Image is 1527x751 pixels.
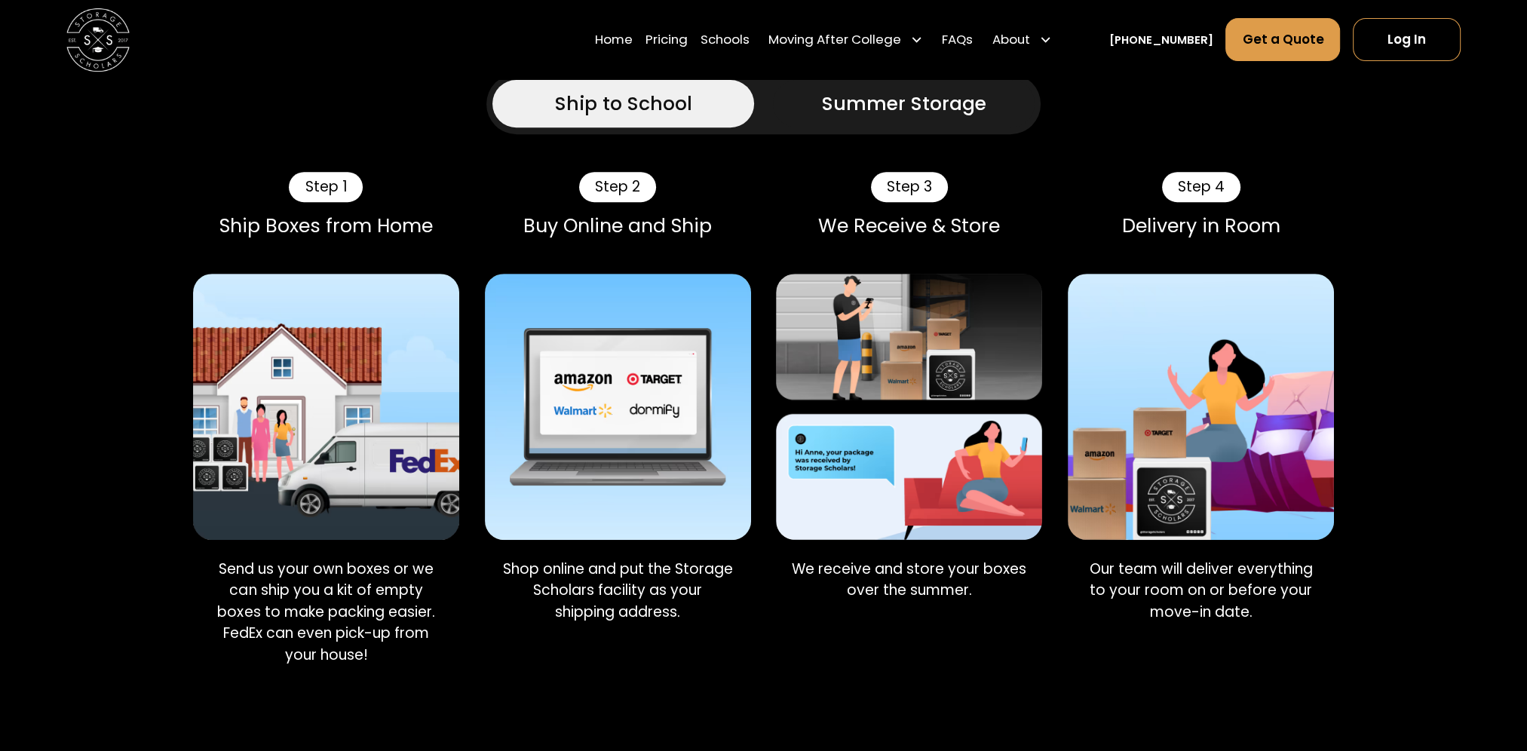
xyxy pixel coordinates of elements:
a: Home [595,17,633,62]
div: Summer Storage [821,90,986,118]
div: Delivery in Room [1068,215,1334,238]
a: FAQs [942,17,973,62]
div: Buy Online and Ship [485,215,751,238]
a: Pricing [645,17,688,62]
a: Log In [1353,18,1461,61]
p: Send us your own boxes or we can ship you a kit of empty boxes to make packing easier. FedEx can ... [206,559,446,666]
a: Get a Quote [1225,18,1340,61]
div: Ship to School [555,90,692,118]
div: Step 4 [1162,172,1240,202]
div: Moving After College [762,17,929,62]
div: We Receive & Store [776,215,1042,238]
a: Schools [700,17,749,62]
p: Shop online and put the Storage Scholars facility as your shipping address. [497,559,737,623]
div: Step 1 [289,172,363,202]
img: Storage Scholars main logo [66,8,130,72]
div: Ship Boxes from Home [193,215,459,238]
p: Our team will deliver everything to your room on or before your move-in date. [1081,559,1321,623]
div: Step 2 [579,172,656,202]
p: We receive and store your boxes over the summer. [789,559,1029,602]
div: Moving After College [768,30,901,49]
div: About [986,17,1058,62]
div: About [992,30,1030,49]
a: [PHONE_NUMBER] [1109,31,1213,48]
div: Step 3 [871,172,948,202]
